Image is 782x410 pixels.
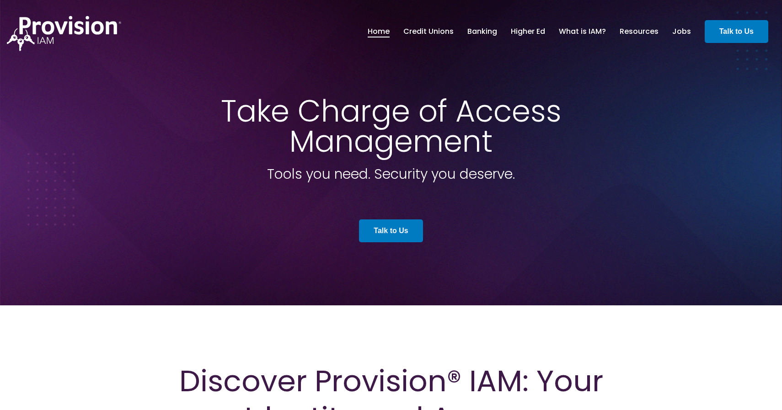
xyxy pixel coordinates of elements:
[7,16,121,51] img: ProvisionIAM-Logo-White
[361,17,698,46] nav: menu
[368,24,390,39] a: Home
[267,164,515,184] span: Tools you need. Security you deserve.
[620,24,659,39] a: Resources
[511,24,545,39] a: Higher Ed
[374,227,408,234] strong: Talk to Us
[403,24,454,39] a: Credit Unions
[719,27,754,35] strong: Talk to Us
[359,219,423,242] a: Talk to Us
[221,90,562,162] span: Take Charge of Access Management
[559,24,606,39] a: What is IAM?
[705,20,768,43] a: Talk to Us
[672,24,691,39] a: Jobs
[467,24,497,39] a: Banking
